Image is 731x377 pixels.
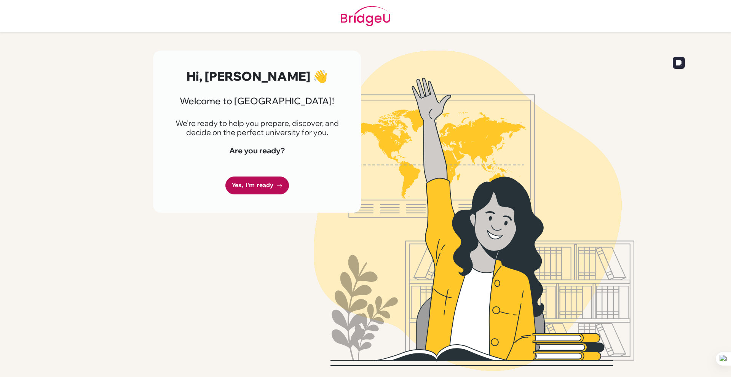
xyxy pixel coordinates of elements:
img: Welcome to Bridge U [257,51,691,371]
h2: Hi, [PERSON_NAME] 👋 [171,69,343,83]
h4: Are you ready? [171,146,343,155]
a: Yes, I'm ready [225,177,289,194]
p: We're ready to help you prepare, discover, and decide on the perfect university for you. [171,119,343,137]
h3: Welcome to [GEOGRAPHIC_DATA]! [171,95,343,107]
